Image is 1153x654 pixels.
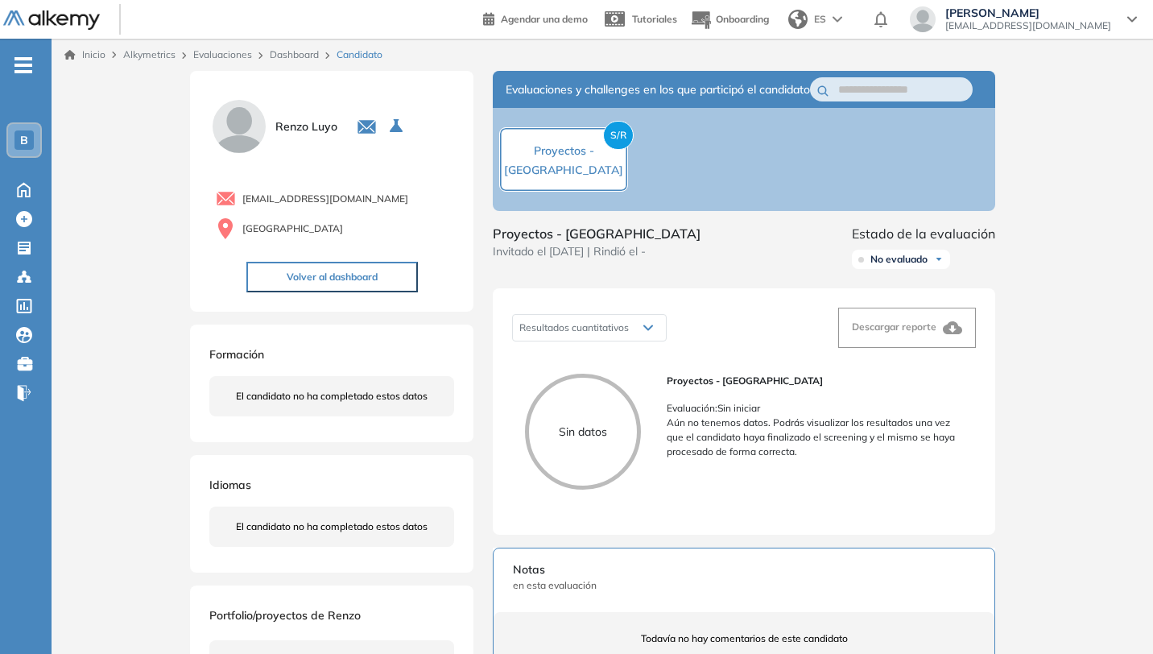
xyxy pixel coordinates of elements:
[209,97,269,156] img: PROFILE_MENU_LOGO_USER
[246,262,418,292] button: Volver al dashboard
[833,16,842,23] img: arrow
[209,608,361,623] span: Portfolio/proyectos de Renzo
[716,13,769,25] span: Onboarding
[236,389,428,404] span: El candidato no ha completado estos datos
[270,48,319,60] a: Dashboard
[209,478,251,492] span: Idiomas
[493,224,700,243] span: Proyectos - [GEOGRAPHIC_DATA]
[337,48,382,62] span: Candidato
[667,374,963,388] span: Proyectos - [GEOGRAPHIC_DATA]
[242,192,408,206] span: [EMAIL_ADDRESS][DOMAIN_NAME]
[870,253,928,266] span: No evaluado
[513,561,975,578] span: Notas
[852,321,936,333] span: Descargar reporte
[513,631,975,646] span: Todavía no hay comentarios de este candidato
[483,8,588,27] a: Agendar una demo
[3,10,100,31] img: Logo
[788,10,808,29] img: world
[275,118,337,135] span: Renzo Luyo
[513,578,975,593] span: en esta evaluación
[209,347,264,362] span: Formación
[64,48,105,62] a: Inicio
[838,308,976,348] button: Descargar reporte
[667,416,963,459] p: Aún no tenemos datos. Podrás visualizar los resultados una vez que el candidato haya finalizado e...
[945,19,1111,32] span: [EMAIL_ADDRESS][DOMAIN_NAME]
[945,6,1111,19] span: [PERSON_NAME]
[20,134,28,147] span: B
[14,64,32,67] i: -
[242,221,343,236] span: [GEOGRAPHIC_DATA]
[506,81,810,98] span: Evaluaciones y challenges en los que participó el candidato
[493,243,700,260] span: Invitado el [DATE] | Rindió el -
[383,112,412,141] button: Seleccione la evaluación activa
[501,13,588,25] span: Agendar una demo
[667,401,963,416] p: Evaluación : Sin iniciar
[690,2,769,37] button: Onboarding
[519,321,629,333] span: Resultados cuantitativos
[632,13,677,25] span: Tutoriales
[123,48,176,60] span: Alkymetrics
[504,143,623,177] span: Proyectos - [GEOGRAPHIC_DATA]
[934,255,944,264] img: Ícono de flecha
[236,519,428,534] span: El candidato no ha completado estos datos
[529,424,637,441] p: Sin datos
[193,48,252,60] a: Evaluaciones
[852,224,995,243] span: Estado de la evaluación
[814,12,826,27] span: ES
[603,121,634,150] span: S/R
